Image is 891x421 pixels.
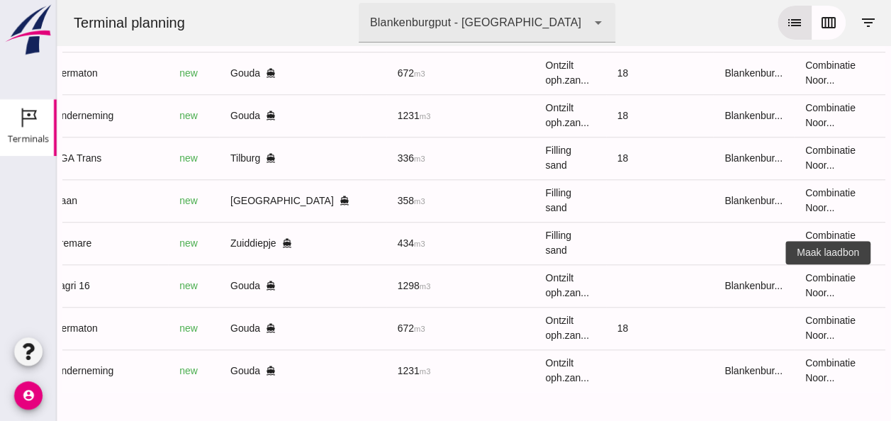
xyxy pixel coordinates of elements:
small: m3 [357,325,369,333]
td: Combinatie Noor... [737,52,825,94]
td: new [111,52,162,94]
td: Filling sand [477,179,549,222]
i: directions_boat [209,281,219,291]
td: Ontzilt oph.zan... [477,349,549,392]
div: [GEOGRAPHIC_DATA] [174,193,293,208]
td: 434 [330,222,408,264]
div: Tilburg [174,151,293,166]
td: 1298 [330,264,408,307]
div: Gouda [174,279,293,293]
i: filter_list [803,14,820,31]
td: Ontzilt oph.zan... [477,94,549,137]
td: new [111,222,162,264]
small: m3 [357,240,369,248]
small: m3 [357,69,369,78]
td: Blankenbur... [656,179,737,222]
small: m3 [363,282,374,291]
td: Ontzilt oph.zan... [477,307,549,349]
img: logo-small.a267ee39.svg [3,4,54,56]
div: Gouda [174,108,293,123]
td: Filling sand [477,222,549,264]
i: calendar_view_week [763,14,780,31]
div: Gouda [174,364,293,378]
i: account_circle [14,381,43,410]
td: Blankenbur... [656,264,737,307]
div: Zuiddiepje [174,236,293,251]
i: arrow_drop_down [533,14,550,31]
td: new [111,307,162,349]
td: Combinatie Noor... [737,349,825,392]
div: Terminal planning [6,13,140,33]
i: directions_boat [209,111,219,120]
div: Gouda [174,66,293,81]
td: 336 [330,137,408,179]
td: Filling sand [477,137,549,179]
td: Combinatie Noor... [737,264,825,307]
i: directions_boat [209,323,219,333]
i: directions_boat [209,366,219,376]
td: 672 [330,307,408,349]
small: m3 [357,155,369,163]
td: Blankenbur... [656,349,737,392]
i: directions_boat [225,238,235,248]
td: Ontzilt oph.zan... [477,52,549,94]
td: 1231 [330,349,408,392]
div: Terminals [8,134,49,143]
td: 18 [549,94,657,137]
td: 672 [330,52,408,94]
td: Blankenbur... [656,137,737,179]
td: 18 [549,52,657,94]
td: Blankenbur... [656,94,737,137]
td: 1231 [330,94,408,137]
td: new [111,94,162,137]
td: new [111,137,162,179]
td: new [111,264,162,307]
td: new [111,349,162,392]
td: Combinatie Noor... [737,94,825,137]
td: new [111,179,162,222]
td: 358 [330,179,408,222]
td: Ontzilt oph.zan... [477,264,549,307]
td: Combinatie Noor... [737,137,825,179]
td: Combinatie Noor... [737,179,825,222]
small: m3 [363,112,374,120]
small: m3 [357,197,369,206]
td: Combinatie Noor... [737,222,825,264]
i: directions_boat [209,68,219,78]
td: 18 [549,307,657,349]
div: Gouda [174,321,293,336]
i: directions_boat [209,153,219,163]
small: m3 [363,367,374,376]
td: 18 [549,137,657,179]
i: list [729,14,746,31]
td: Combinatie Noor... [737,307,825,349]
i: directions_boat [283,196,293,206]
td: Blankenbur... [656,52,737,94]
div: Blankenburgput - [GEOGRAPHIC_DATA] [313,14,525,31]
